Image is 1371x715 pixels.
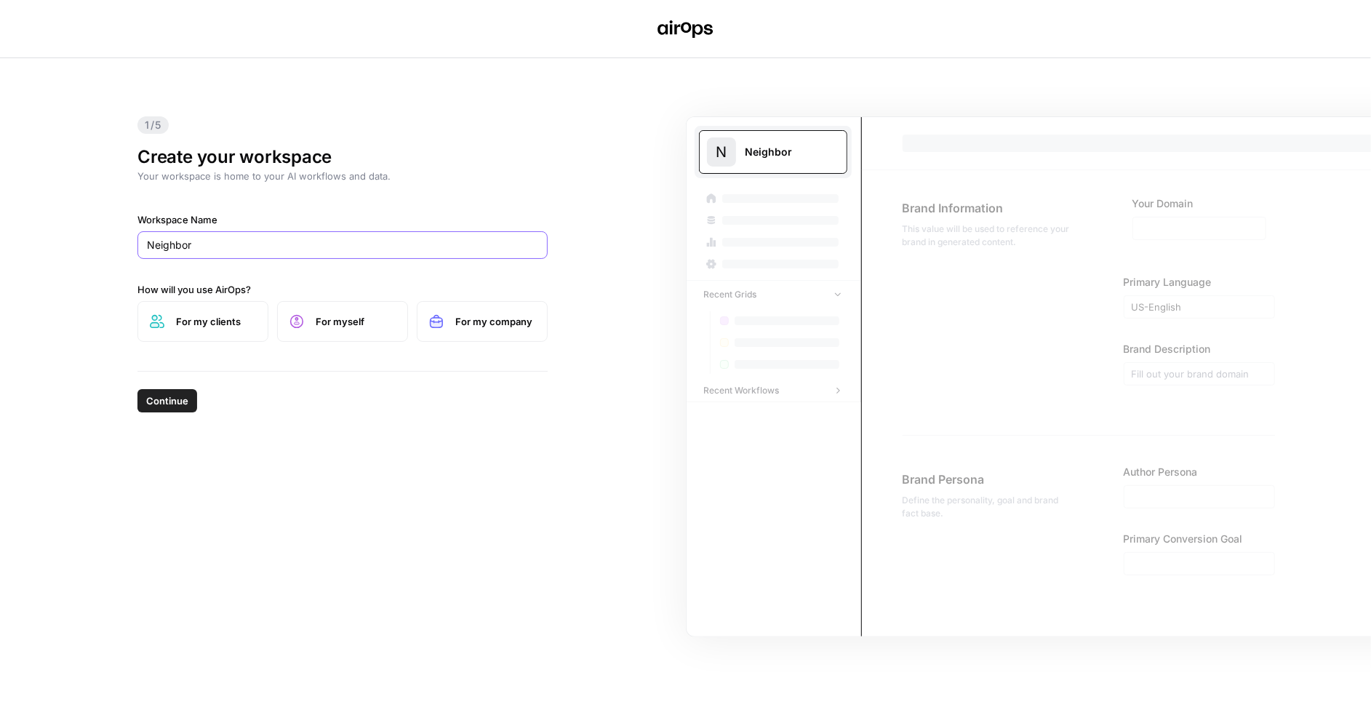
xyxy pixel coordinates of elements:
button: Continue [137,389,197,412]
span: 1/5 [137,116,169,134]
span: N [716,142,727,162]
label: How will you use AirOps? [137,282,548,297]
span: For my clients [176,314,256,329]
input: SpaceOps [147,238,538,252]
p: Your workspace is home to your AI workflows and data. [137,169,548,183]
label: Workspace Name [137,212,548,227]
span: For my company [455,314,535,329]
h1: Create your workspace [137,145,548,169]
span: For myself [316,314,396,329]
span: Continue [146,394,188,408]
